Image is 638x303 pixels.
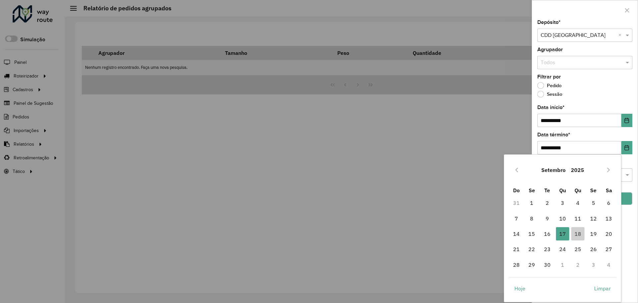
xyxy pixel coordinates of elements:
[556,212,569,225] span: 10
[587,242,600,256] span: 26
[510,242,523,256] span: 21
[601,195,616,211] td: 6
[539,195,555,211] td: 2
[555,257,570,272] td: 1
[601,226,616,241] td: 20
[586,211,601,226] td: 12
[555,195,570,211] td: 3
[537,73,561,81] label: Filtrar por
[541,258,554,271] span: 30
[571,196,585,210] span: 4
[537,91,562,97] label: Sessão
[568,162,587,178] button: Choose Year
[525,242,538,256] span: 22
[525,196,538,210] span: 1
[541,196,554,210] span: 2
[537,103,565,111] label: Data início
[514,284,525,292] span: Hoje
[539,162,568,178] button: Choose Month
[529,187,535,194] span: Se
[556,227,569,240] span: 17
[571,212,585,225] span: 11
[537,131,570,139] label: Data término
[602,227,615,240] span: 20
[570,211,585,226] td: 11
[621,114,632,127] button: Choose Date
[586,241,601,257] td: 26
[509,257,524,272] td: 28
[606,187,612,194] span: Sa
[524,257,539,272] td: 29
[570,241,585,257] td: 25
[570,226,585,241] td: 18
[575,187,581,194] span: Qu
[621,141,632,154] button: Choose Date
[586,226,601,241] td: 19
[525,258,538,271] span: 29
[537,18,561,26] label: Depósito
[525,227,538,240] span: 15
[524,226,539,241] td: 15
[509,211,524,226] td: 7
[539,257,555,272] td: 30
[601,257,616,272] td: 4
[556,196,569,210] span: 3
[509,241,524,257] td: 21
[587,212,600,225] span: 12
[539,241,555,257] td: 23
[537,82,562,89] label: Pedido
[513,187,520,194] span: Do
[510,212,523,225] span: 7
[570,257,585,272] td: 2
[509,282,531,295] button: Hoje
[618,31,624,39] span: Clear all
[541,227,554,240] span: 16
[602,242,615,256] span: 27
[587,196,600,210] span: 5
[602,196,615,210] span: 6
[601,211,616,226] td: 13
[509,226,524,241] td: 14
[544,187,550,194] span: Te
[541,212,554,225] span: 9
[570,195,585,211] td: 4
[590,187,596,194] span: Se
[555,211,570,226] td: 10
[541,242,554,256] span: 23
[524,211,539,226] td: 8
[602,212,615,225] span: 13
[594,284,611,292] span: Limpar
[504,154,621,302] div: Choose Date
[511,165,522,175] button: Previous Month
[524,195,539,211] td: 1
[509,195,524,211] td: 31
[559,187,566,194] span: Qu
[571,227,585,240] span: 18
[537,46,563,54] label: Agrupador
[603,165,614,175] button: Next Month
[586,257,601,272] td: 3
[587,227,600,240] span: 19
[524,241,539,257] td: 22
[601,241,616,257] td: 27
[510,227,523,240] span: 14
[525,212,538,225] span: 8
[555,241,570,257] td: 24
[539,226,555,241] td: 16
[588,282,616,295] button: Limpar
[539,211,555,226] td: 9
[556,242,569,256] span: 24
[586,195,601,211] td: 5
[510,258,523,271] span: 28
[555,226,570,241] td: 17
[571,242,585,256] span: 25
